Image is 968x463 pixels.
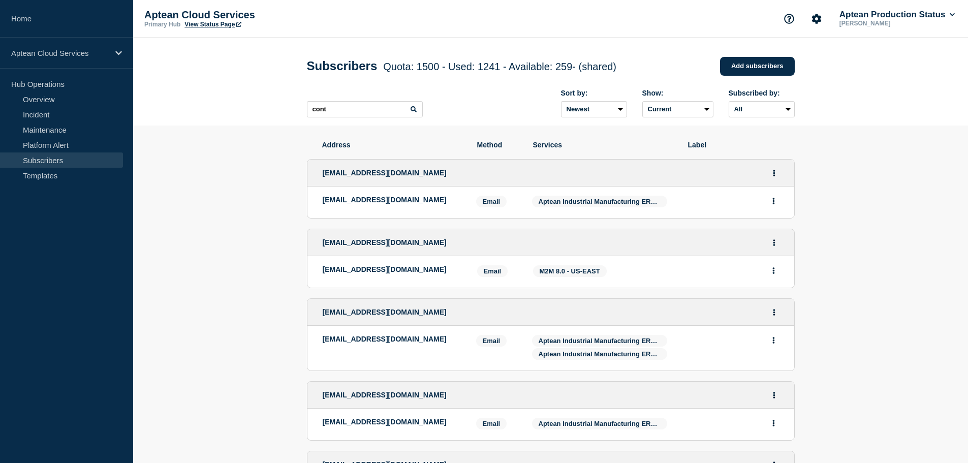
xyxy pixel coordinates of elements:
[184,21,241,28] a: View Status Page
[768,165,780,181] button: Actions
[539,198,789,205] span: Aptean Industrial Manufacturing ERP, Made2Manage Edition 7.x (SG1) - US East
[323,169,447,177] span: [EMAIL_ADDRESS][DOMAIN_NAME]
[144,9,348,21] p: Aptean Cloud Services
[539,350,745,358] span: Aptean Industrial Manufacturing ERP WorkWise Edition - US West
[476,196,507,207] span: Email
[322,141,462,149] span: Address
[778,8,800,29] button: Support
[476,335,507,347] span: Email
[768,235,780,251] button: Actions
[144,21,180,28] p: Primary Hub
[323,391,447,399] span: [EMAIL_ADDRESS][DOMAIN_NAME]
[323,418,461,426] p: [EMAIL_ADDRESS][DOMAIN_NAME]
[767,263,780,279] button: Actions
[323,238,447,246] span: [EMAIL_ADDRESS][DOMAIN_NAME]
[323,265,462,273] p: [EMAIL_ADDRESS][DOMAIN_NAME]
[729,101,795,117] select: Subscribed by
[323,335,461,343] p: [EMAIL_ADDRESS][DOMAIN_NAME]
[477,141,518,149] span: Method
[540,267,600,275] span: M2M 8.0 - US-EAST
[642,101,713,117] select: Deleted
[11,49,109,57] p: Aptean Cloud Services
[688,141,779,149] span: Label
[323,196,461,204] p: [EMAIL_ADDRESS][DOMAIN_NAME]
[767,332,780,348] button: Actions
[720,57,795,76] a: Add subscribers
[837,10,957,20] button: Aptean Production Status
[307,59,617,73] h1: Subscribers
[533,141,673,149] span: Services
[561,101,627,117] select: Sort by
[768,387,780,403] button: Actions
[767,415,780,431] button: Actions
[477,265,508,277] span: Email
[642,89,713,97] div: Show:
[476,418,507,429] span: Email
[383,61,616,72] span: Quota: 1500 - Used: 1241 - Available: 259 - (shared)
[768,304,780,320] button: Actions
[729,89,795,97] div: Subscribed by:
[307,101,423,117] input: Search subscribers
[767,193,780,209] button: Actions
[806,8,827,29] button: Account settings
[837,20,943,27] p: [PERSON_NAME]
[539,337,744,345] span: Aptean Industrial Manufacturing ERP WorkWise Edition - US East
[323,308,447,316] span: [EMAIL_ADDRESS][DOMAIN_NAME]
[539,420,745,427] span: Aptean Industrial Manufacturing ERP WorkWise Edition - US West
[561,89,627,97] div: Sort by:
